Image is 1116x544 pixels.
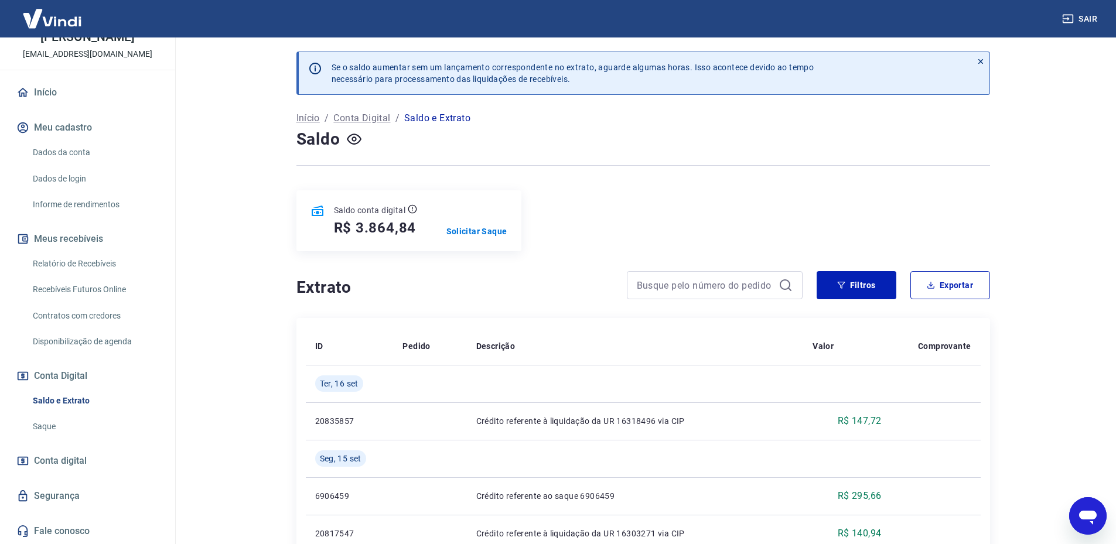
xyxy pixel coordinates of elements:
[28,415,161,439] a: Saque
[476,490,794,502] p: Crédito referente ao saque 6906459
[28,167,161,191] a: Dados de login
[637,276,774,294] input: Busque pelo número do pedido
[23,48,152,60] p: [EMAIL_ADDRESS][DOMAIN_NAME]
[315,490,384,502] p: 6906459
[28,304,161,328] a: Contratos com credores
[395,111,400,125] p: /
[918,340,971,352] p: Comprovante
[325,111,329,125] p: /
[296,111,320,125] a: Início
[14,448,161,474] a: Conta digital
[1069,497,1107,535] iframe: Botão para abrir a janela de mensagens, conversa em andamento
[476,415,794,427] p: Crédito referente à liquidação da UR 16318496 via CIP
[34,453,87,469] span: Conta digital
[476,528,794,539] p: Crédito referente à liquidação da UR 16303271 via CIP
[315,340,323,352] p: ID
[28,330,161,354] a: Disponibilização de agenda
[476,340,516,352] p: Descrição
[40,31,134,43] p: [PERSON_NAME]
[315,415,384,427] p: 20835857
[14,226,161,252] button: Meus recebíveis
[332,61,814,85] p: Se o saldo aumentar sem um lançamento correspondente no extrato, aguarde algumas horas. Isso acon...
[838,414,882,428] p: R$ 147,72
[320,453,361,464] span: Seg, 15 set
[14,80,161,105] a: Início
[28,141,161,165] a: Dados da conta
[320,378,359,389] span: Ter, 16 set
[14,363,161,389] button: Conta Digital
[28,278,161,302] a: Recebíveis Futuros Online
[1060,8,1102,30] button: Sair
[28,389,161,413] a: Saldo e Extrato
[910,271,990,299] button: Exportar
[446,225,507,237] a: Solicitar Saque
[14,518,161,544] a: Fale conosco
[333,111,390,125] a: Conta Digital
[28,252,161,276] a: Relatório de Recebíveis
[838,526,882,540] p: R$ 140,94
[817,271,896,299] button: Filtros
[404,111,470,125] p: Saldo e Extrato
[813,340,834,352] p: Valor
[28,193,161,217] a: Informe de rendimentos
[334,218,417,237] h5: R$ 3.864,84
[315,528,384,539] p: 20817547
[296,276,613,299] h4: Extrato
[838,489,882,503] p: R$ 295,66
[14,115,161,141] button: Meu cadastro
[402,340,430,352] p: Pedido
[14,1,90,36] img: Vindi
[14,483,161,509] a: Segurança
[296,128,340,151] h4: Saldo
[334,204,406,216] p: Saldo conta digital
